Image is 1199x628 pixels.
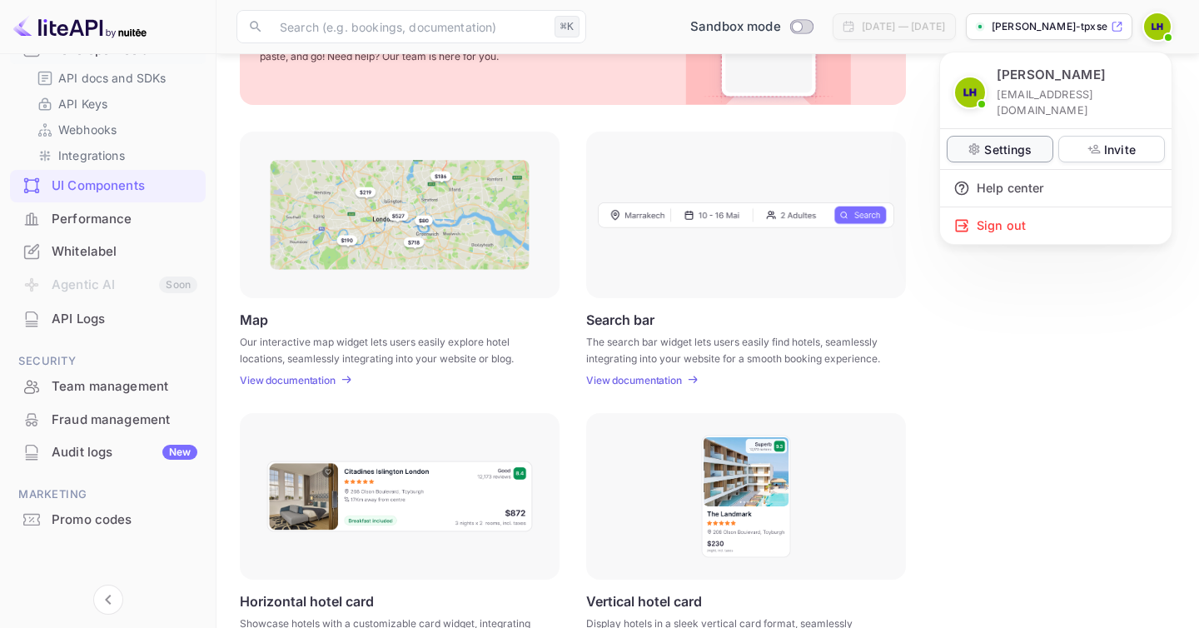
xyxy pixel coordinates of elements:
p: [EMAIL_ADDRESS][DOMAIN_NAME] [997,87,1158,118]
img: Luke Henson [955,77,985,107]
p: [PERSON_NAME] [997,66,1106,85]
p: Settings [984,141,1032,158]
p: Invite [1104,141,1136,158]
div: Sign out [940,207,1172,244]
div: Help center [940,170,1172,207]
